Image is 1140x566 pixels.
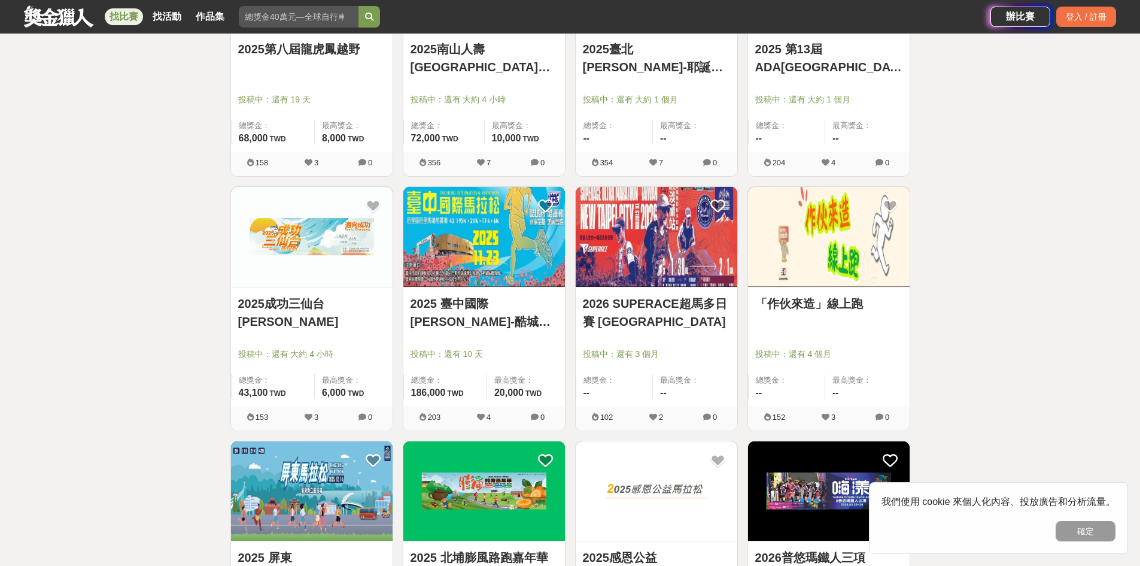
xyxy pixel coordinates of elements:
span: 總獎金： [756,120,818,132]
span: TWD [525,389,542,398]
div: 登入 / 註冊 [1056,7,1116,27]
span: 總獎金： [239,374,307,386]
span: 最高獎金： [660,120,730,132]
span: 4 [831,158,835,167]
a: 2025 第13屆ADA[GEOGRAPHIC_DATA]建築世代會慈善聖誕路跑 [755,40,902,76]
img: Cover Image [403,187,565,287]
span: 總獎金： [583,120,646,132]
span: 0 [368,413,372,422]
span: -- [832,133,839,143]
span: 7 [659,158,663,167]
a: 找比賽 [105,8,143,25]
span: 總獎金： [239,120,307,132]
img: Cover Image [231,187,393,287]
span: 投稿中：還有 3 個月 [583,348,730,361]
a: Cover Image [576,441,737,542]
span: -- [583,133,590,143]
span: -- [660,133,667,143]
span: 最高獎金： [322,120,385,132]
span: 投稿中：還有 大約 1 個月 [755,93,902,106]
a: 2025南山人壽[GEOGRAPHIC_DATA]創意路跑 [411,40,558,76]
a: 「作伙來造」線上跑 [755,295,902,313]
span: TWD [269,389,285,398]
span: 152 [773,413,786,422]
span: 8,000 [322,133,346,143]
span: 投稿中：還有 4 個月 [755,348,902,361]
span: 4 [487,413,491,422]
span: 158 [256,158,269,167]
span: 3 [314,158,318,167]
span: -- [756,133,762,143]
a: 2025成功三仙台[PERSON_NAME] [238,295,385,331]
span: TWD [348,135,364,143]
span: TWD [348,389,364,398]
span: -- [832,388,839,398]
span: 153 [256,413,269,422]
span: TWD [269,135,285,143]
span: 2 [659,413,663,422]
span: 204 [773,158,786,167]
span: 20,000 [494,388,524,398]
span: 最高獎金： [494,374,558,386]
span: 0 [540,413,545,422]
a: Cover Image [748,441,910,542]
span: 總獎金： [756,374,818,386]
span: 0 [540,158,545,167]
span: 我們使用 cookie 來個人化內容、投放廣告和分析流量。 [881,497,1115,507]
span: 0 [368,158,372,167]
img: Cover Image [748,187,910,287]
span: 354 [600,158,613,167]
span: 43,100 [239,388,268,398]
span: 3 [314,413,318,422]
span: 203 [428,413,441,422]
button: 確定 [1056,521,1115,541]
span: 186,000 [411,388,446,398]
img: Cover Image [403,441,565,541]
span: 最高獎金： [322,374,385,386]
span: 最高獎金： [832,120,902,132]
img: Cover Image [576,441,737,541]
span: 3 [831,413,835,422]
a: 2025第八屆龍虎鳳越野 [238,40,385,58]
span: TWD [447,389,463,398]
span: 6,000 [322,388,346,398]
span: 最高獎金： [492,120,558,132]
a: 作品集 [191,8,229,25]
span: 投稿中：還有 19 天 [238,93,385,106]
span: TWD [522,135,539,143]
span: 總獎金： [411,120,477,132]
span: -- [583,388,590,398]
a: Cover Image [403,441,565,542]
span: 356 [428,158,441,167]
input: 總獎金40萬元—全球自行車設計比賽 [239,6,358,28]
span: TWD [442,135,458,143]
span: 投稿中：還有 大約 1 個月 [583,93,730,106]
span: 總獎金： [583,374,646,386]
span: 0 [885,413,889,422]
span: 0 [713,413,717,422]
span: -- [660,388,667,398]
a: 找活動 [148,8,186,25]
a: 2025 臺中國際[PERSON_NAME]-酷城市·酷運動 水岸花都 美麗豐后 [411,295,558,331]
a: Cover Image [231,441,393,542]
a: 辦比賽 [990,7,1050,27]
span: -- [756,388,762,398]
img: Cover Image [748,441,910,541]
span: 投稿中：還有 大約 4 小時 [238,348,385,361]
span: 0 [713,158,717,167]
img: Cover Image [231,441,393,541]
span: 最高獎金： [832,374,902,386]
span: 0 [885,158,889,167]
span: 總獎金： [411,374,479,386]
a: 2026 SUPERACE超馬多日賽 [GEOGRAPHIC_DATA] [583,295,730,331]
span: 投稿中：還有 大約 4 小時 [411,93,558,106]
a: 2025臺北[PERSON_NAME]-耶誕歡樂早餐跑 BREAKFAST RUN [583,40,730,76]
span: 7 [487,158,491,167]
span: 102 [600,413,613,422]
img: Cover Image [576,187,737,287]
